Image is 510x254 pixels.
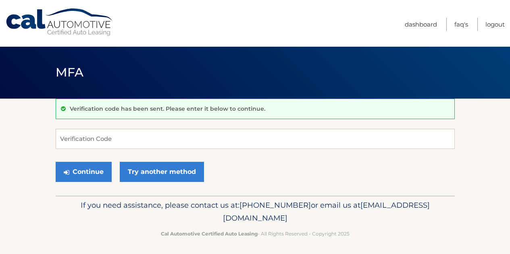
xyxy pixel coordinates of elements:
[56,65,84,80] span: MFA
[61,229,450,238] p: - All Rights Reserved - Copyright 2025
[70,105,265,112] p: Verification code has been sent. Please enter it below to continue.
[56,162,112,182] button: Continue
[405,18,437,31] a: Dashboard
[161,231,258,237] strong: Cal Automotive Certified Auto Leasing
[120,162,204,182] a: Try another method
[5,8,114,37] a: Cal Automotive
[61,199,450,225] p: If you need assistance, please contact us at: or email us at
[485,18,505,31] a: Logout
[223,200,430,223] span: [EMAIL_ADDRESS][DOMAIN_NAME]
[56,129,455,149] input: Verification Code
[239,200,311,210] span: [PHONE_NUMBER]
[454,18,468,31] a: FAQ's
